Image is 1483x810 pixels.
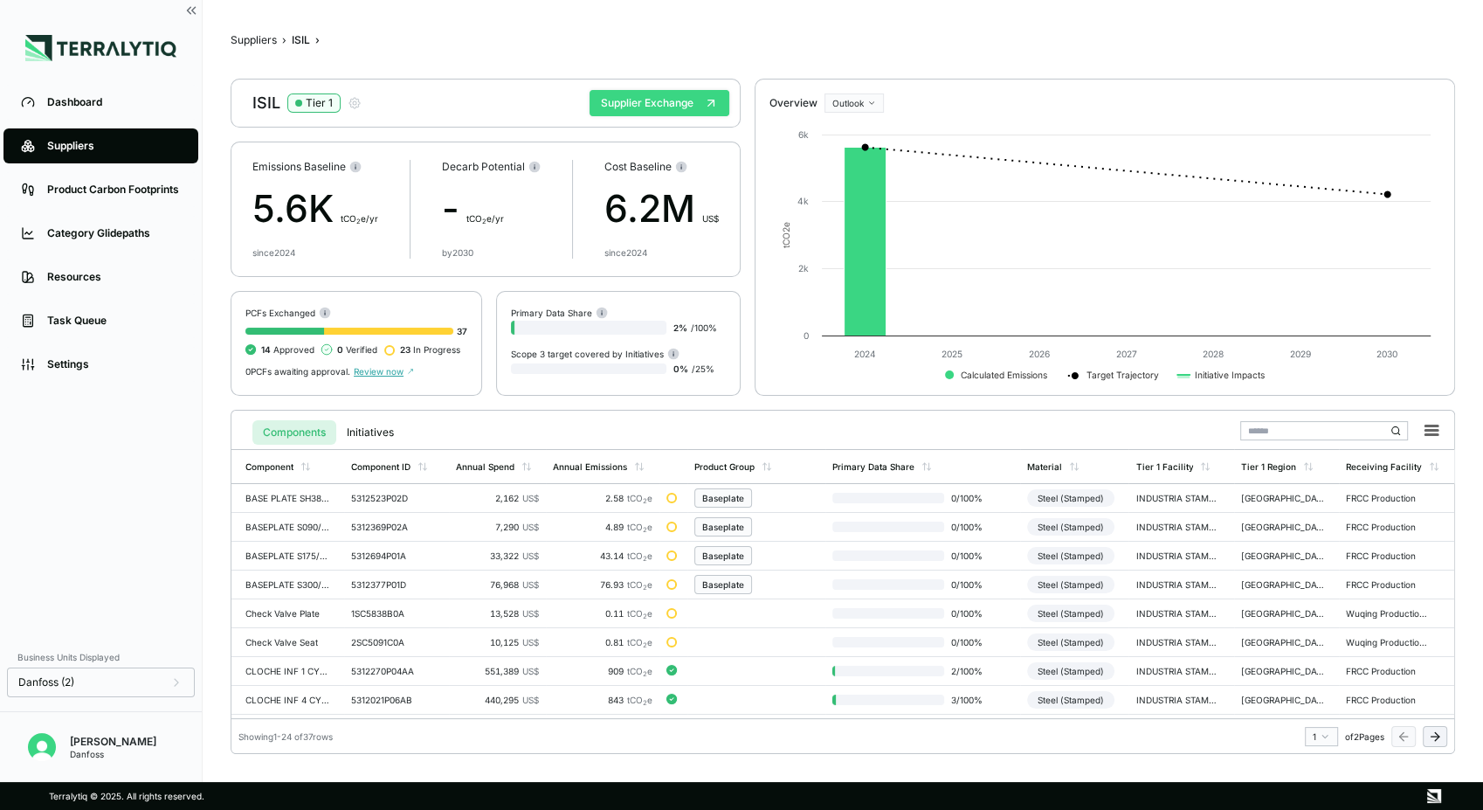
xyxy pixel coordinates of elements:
[832,461,914,472] div: Primary Data Share
[1241,550,1325,561] div: [GEOGRAPHIC_DATA]
[1135,579,1219,590] div: INDUSTRIA STAMPAGGIO IMBUTITURA [PERSON_NAME] - [GEOGRAPHIC_DATA]
[400,344,410,355] span: 23
[798,263,809,273] text: 2k
[944,550,1000,561] span: 0 / 100 %
[70,749,156,759] div: Danfoss
[643,497,647,505] sub: 2
[245,522,329,532] div: BASEPLATE S090/110/120/148/161
[590,90,729,116] button: Supplier Exchange
[553,666,652,676] div: 909
[553,522,652,532] div: 4.89
[702,550,744,561] div: Baseplate
[522,666,539,676] span: US$
[1376,349,1397,359] text: 2030
[643,526,647,534] sub: 2
[1027,547,1114,564] div: Steel (Stamped)
[702,213,719,224] span: US$
[769,96,817,110] div: Overview
[442,160,541,174] div: Decarb Potential
[456,666,539,676] div: 551,389
[1346,637,1430,647] div: Wuqing Production CNCO F
[351,666,435,676] div: 5312270P04AA
[351,522,435,532] div: 5312369P02A
[351,579,435,590] div: 5312377P01D
[21,726,63,768] button: Open user button
[245,695,329,705] div: CLOCHE INF 4 CYL FINE BRUTE VEH
[553,461,627,472] div: Annual Emissions
[553,579,652,590] div: 76.93
[245,608,329,619] div: Check Valve Plate
[47,357,181,371] div: Settings
[1027,662,1114,680] div: Steel (Stamped)
[832,98,864,108] span: Outlook
[282,33,286,47] span: ›
[1086,370,1159,381] text: Target Trajectory
[457,326,467,336] span: 37
[522,522,539,532] span: US$
[70,735,156,749] div: [PERSON_NAME]
[1241,695,1325,705] div: [GEOGRAPHIC_DATA]
[643,641,647,649] sub: 2
[702,522,744,532] div: Baseplate
[702,579,744,590] div: Baseplate
[522,608,539,619] span: US$
[553,493,652,503] div: 2.58
[673,322,687,333] span: 2 %
[1346,666,1430,676] div: FRCC Production
[1290,349,1311,359] text: 2029
[643,670,647,678] sub: 2
[1027,518,1114,536] div: Steel (Stamped)
[456,637,539,647] div: 10,125
[245,461,293,472] div: Component
[1027,691,1114,709] div: Steel (Stamped)
[1241,493,1325,503] div: [GEOGRAPHIC_DATA]
[627,695,652,705] span: tCO e
[231,33,277,47] button: Suppliers
[854,349,876,359] text: 2024
[1241,666,1325,676] div: [GEOGRAPHIC_DATA]
[522,493,539,503] span: US$
[643,699,647,707] sub: 2
[1203,349,1224,359] text: 2028
[553,550,652,561] div: 43.14
[643,555,647,563] sub: 2
[245,666,329,676] div: CLOCHE INF 1 CYL BRUTE
[1135,608,1219,619] div: INDUSTRIA STAMPAGGIO IMBUTITURA [PERSON_NAME] - [GEOGRAPHIC_DATA]
[604,181,719,237] div: 6.2M
[1346,579,1430,590] div: FRCC Production
[1027,605,1114,622] div: Steel (Stamped)
[1116,349,1137,359] text: 2027
[47,183,181,197] div: Product Carbon Footprints
[797,196,809,206] text: 4k
[1135,695,1219,705] div: INDUSTRIA STAMPAGGIO IMBUTITURA [PERSON_NAME] - [GEOGRAPHIC_DATA]
[47,139,181,153] div: Suppliers
[1346,608,1430,619] div: Wuqing Production CNCO F
[942,349,963,359] text: 2025
[482,218,486,225] sub: 2
[456,579,539,590] div: 76,968
[627,550,652,561] span: tCO e
[351,695,435,705] div: 5312021P06AB
[702,493,744,503] div: Baseplate
[691,322,717,333] span: / 100 %
[944,637,1000,647] span: 0 / 100 %
[553,695,652,705] div: 843
[804,330,809,341] text: 0
[245,493,329,503] div: BASE PLATE SH380-300-240-180-S185
[824,93,884,113] button: Outlook
[1241,579,1325,590] div: [GEOGRAPHIC_DATA]
[627,637,652,647] span: tCO e
[306,96,333,110] div: Tier 1
[522,637,539,647] span: US$
[643,584,647,592] sub: 2
[673,363,688,374] span: 0 %
[1241,461,1296,472] div: Tier 1 Region
[292,33,310,47] div: ISIL
[1345,731,1384,742] span: of 2 Pages
[47,95,181,109] div: Dashboard
[28,733,56,761] img: Jean-Baptiste Vinot
[351,608,435,619] div: 1SC5838B0A
[25,35,176,61] img: Logo
[553,637,652,647] div: 0.81
[781,222,791,248] text: tCO e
